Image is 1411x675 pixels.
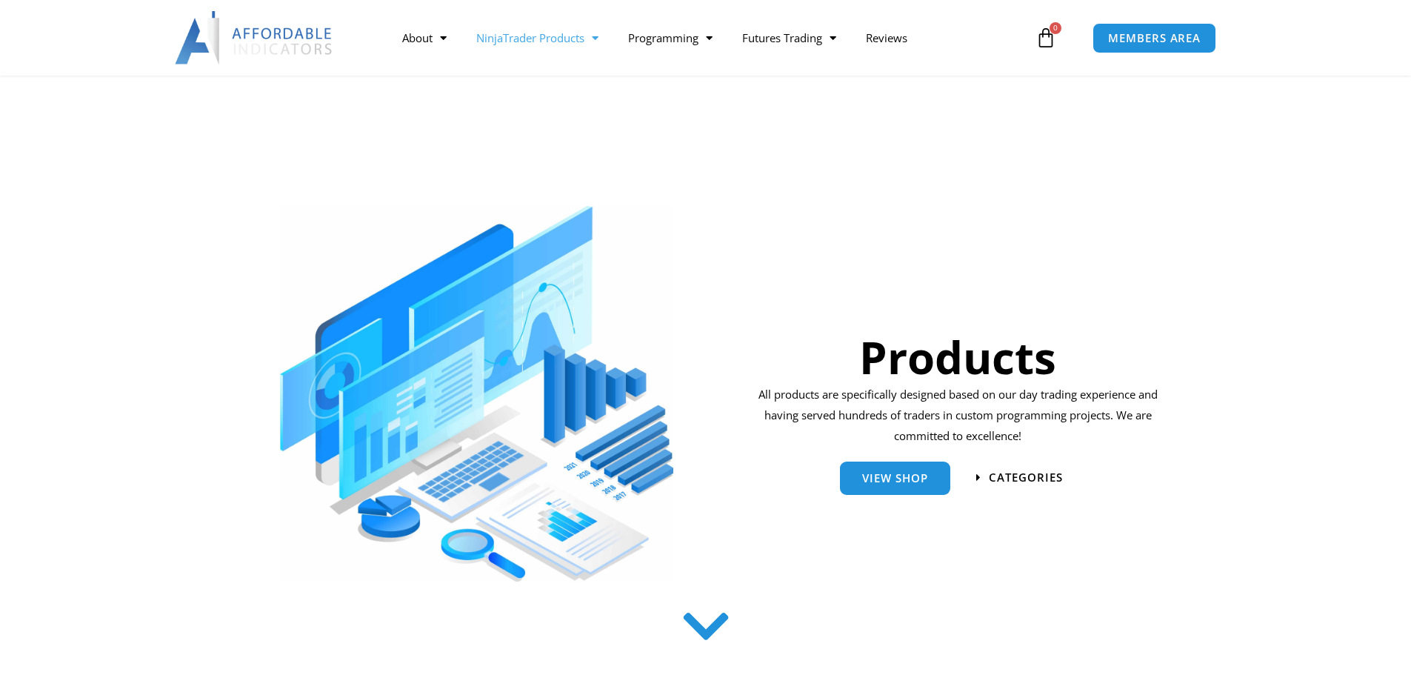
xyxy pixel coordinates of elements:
a: Futures Trading [727,21,851,55]
span: View Shop [862,473,928,484]
span: categories [989,472,1063,483]
span: 0 [1050,22,1061,34]
a: Programming [613,21,727,55]
a: 0 [1013,16,1078,59]
img: LogoAI | Affordable Indicators – NinjaTrader [175,11,334,64]
span: MEMBERS AREA [1108,33,1201,44]
a: categories [976,472,1063,483]
a: View Shop [840,462,950,495]
p: All products are specifically designed based on our day trading experience and having served hund... [753,385,1163,447]
h1: Products [753,326,1163,388]
a: NinjaTrader Products [461,21,613,55]
img: ProductsSection scaled | Affordable Indicators – NinjaTrader [280,206,673,582]
a: Reviews [851,21,922,55]
nav: Menu [387,21,1032,55]
a: MEMBERS AREA [1093,23,1216,53]
a: About [387,21,461,55]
